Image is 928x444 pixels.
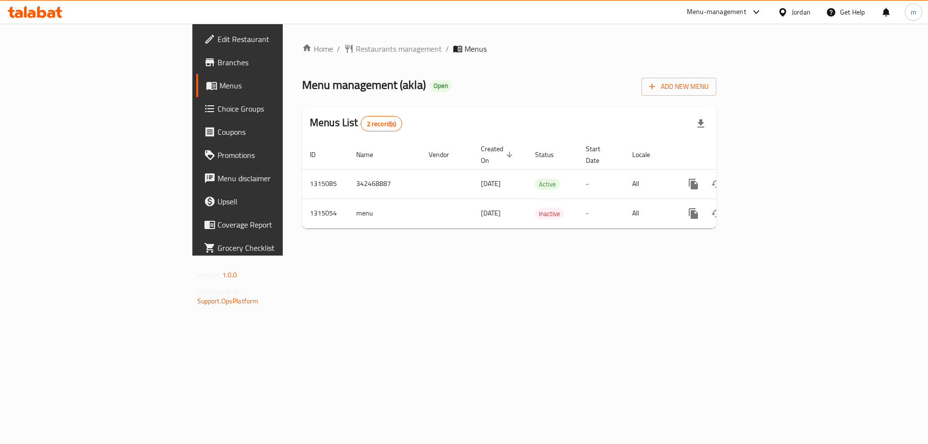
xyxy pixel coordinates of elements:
[792,7,811,17] div: Jordan
[481,177,501,190] span: [DATE]
[196,143,348,167] a: Promotions
[682,202,705,225] button: more
[356,43,442,55] span: Restaurants management
[578,199,624,228] td: -
[535,149,566,160] span: Status
[197,295,259,307] a: Support.OpsPlatform
[217,196,340,207] span: Upsell
[674,140,783,170] th: Actions
[196,120,348,143] a: Coupons
[310,115,402,131] h2: Menus List
[687,6,746,18] div: Menu-management
[361,116,403,131] div: Total records count
[217,57,340,68] span: Branches
[586,143,613,166] span: Start Date
[430,80,452,92] div: Open
[196,28,348,51] a: Edit Restaurant
[196,74,348,97] a: Menus
[705,172,728,196] button: Change Status
[197,269,221,281] span: Version:
[911,7,916,17] span: m
[535,208,564,219] span: Inactive
[310,149,328,160] span: ID
[302,140,783,229] table: enhanced table
[624,199,674,228] td: All
[361,119,402,129] span: 2 record(s)
[705,202,728,225] button: Change Status
[302,43,716,55] nav: breadcrumb
[429,149,462,160] span: Vendor
[481,143,516,166] span: Created On
[217,219,340,230] span: Coverage Report
[535,179,560,190] span: Active
[348,169,421,199] td: 342468887
[649,81,709,93] span: Add New Menu
[464,43,487,55] span: Menus
[196,167,348,190] a: Menu disclaimer
[344,43,442,55] a: Restaurants management
[302,74,426,96] span: Menu management ( akla )
[217,242,340,254] span: Grocery Checklist
[624,169,674,199] td: All
[535,178,560,190] div: Active
[446,43,449,55] li: /
[196,236,348,259] a: Grocery Checklist
[682,172,705,196] button: more
[481,207,501,219] span: [DATE]
[641,78,716,96] button: Add New Menu
[197,285,242,298] span: Get support on:
[196,213,348,236] a: Coverage Report
[222,269,237,281] span: 1.0.0
[217,126,340,138] span: Coupons
[348,199,421,228] td: menu
[196,51,348,74] a: Branches
[217,172,340,184] span: Menu disclaimer
[219,80,340,91] span: Menus
[578,169,624,199] td: -
[217,149,340,161] span: Promotions
[356,149,386,160] span: Name
[217,33,340,45] span: Edit Restaurant
[632,149,663,160] span: Locale
[196,190,348,213] a: Upsell
[689,112,712,135] div: Export file
[430,82,452,90] span: Open
[217,103,340,115] span: Choice Groups
[196,97,348,120] a: Choice Groups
